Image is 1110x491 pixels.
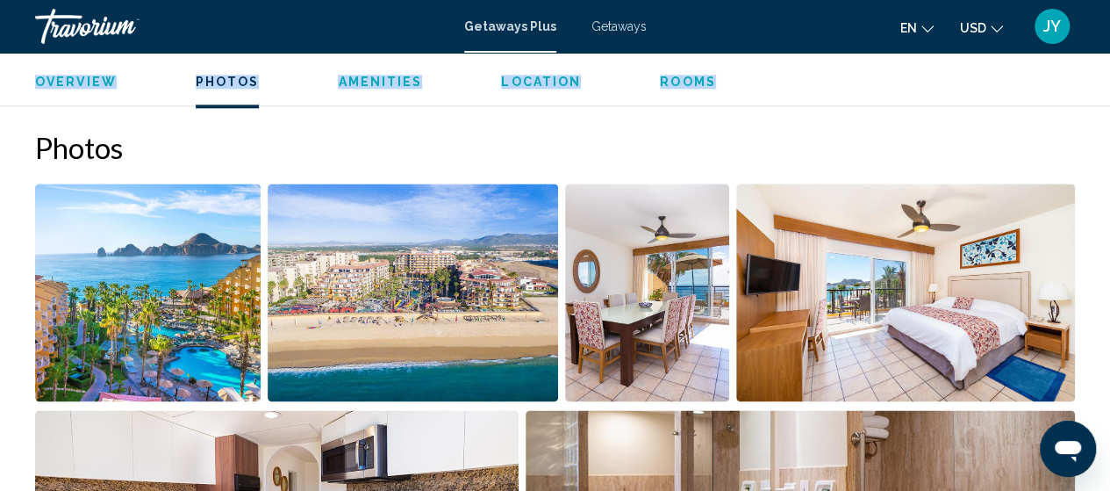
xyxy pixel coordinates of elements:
[196,74,260,90] button: Photos
[660,75,716,89] span: Rooms
[35,183,261,402] button: Open full-screen image slider
[960,21,986,35] span: USD
[501,74,581,90] button: Location
[196,75,260,89] span: Photos
[1043,18,1061,35] span: JY
[660,74,716,90] button: Rooms
[35,74,117,90] button: Overview
[35,75,117,89] span: Overview
[35,130,1075,165] h2: Photos
[1029,8,1075,45] button: User Menu
[338,75,422,89] span: Amenities
[900,21,917,35] span: en
[591,19,647,33] a: Getaways
[960,15,1003,40] button: Change currency
[1040,421,1096,477] iframe: Button to launch messaging window
[268,183,559,402] button: Open full-screen image slider
[464,19,556,33] a: Getaways Plus
[565,183,729,402] button: Open full-screen image slider
[338,74,422,90] button: Amenities
[900,15,934,40] button: Change language
[501,75,581,89] span: Location
[35,9,447,44] a: Travorium
[736,183,1076,402] button: Open full-screen image slider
